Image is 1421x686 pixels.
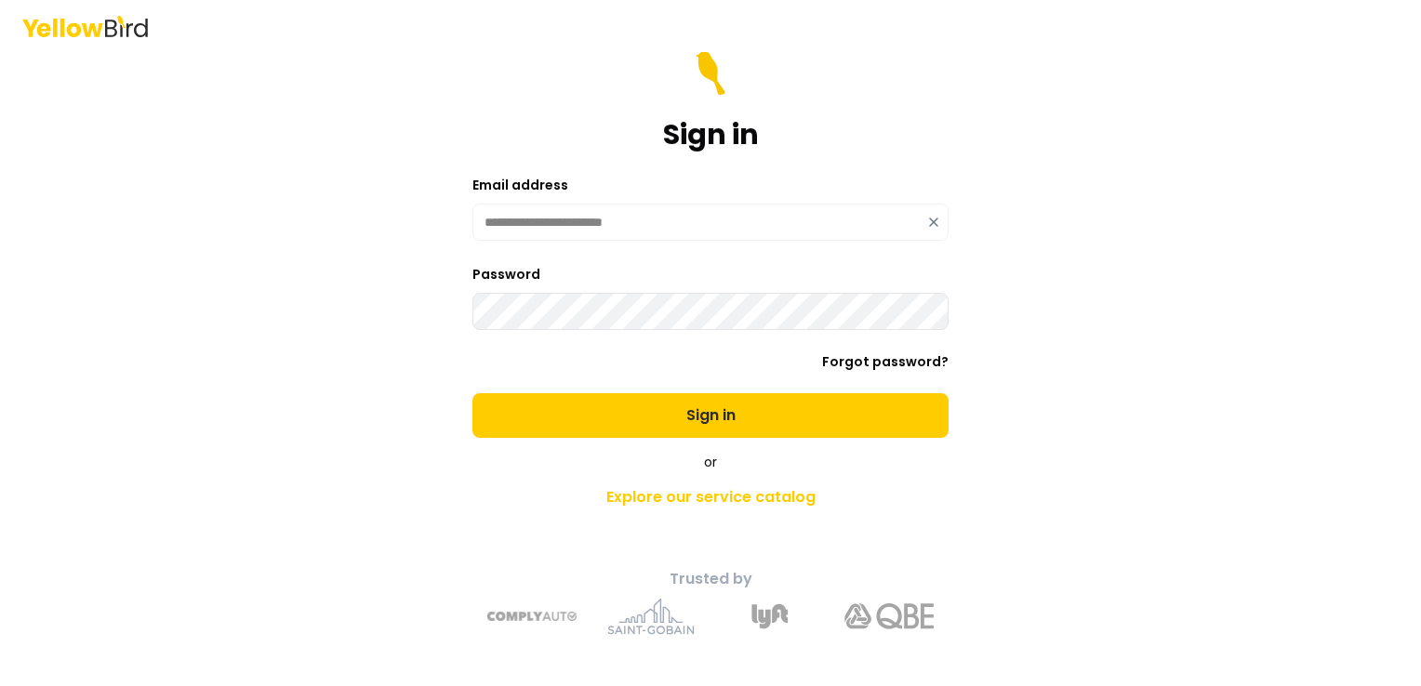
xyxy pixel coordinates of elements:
p: Trusted by [383,568,1038,590]
a: Explore our service catalog [383,479,1038,516]
a: Forgot password? [822,352,949,371]
label: Email address [472,176,568,194]
span: or [704,453,717,471]
button: Sign in [472,393,949,438]
h1: Sign in [663,118,759,152]
label: Password [472,265,540,284]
